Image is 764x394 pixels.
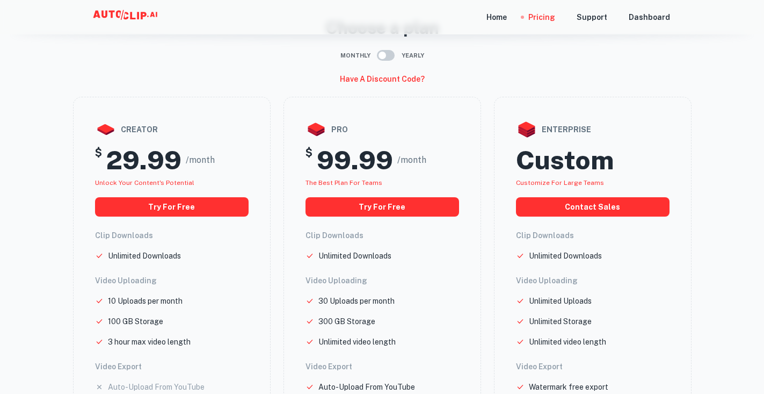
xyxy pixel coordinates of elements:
[305,197,459,217] button: Try for free
[95,197,249,217] button: Try for free
[516,145,614,176] h2: Custom
[305,230,459,241] h6: Clip Downloads
[516,275,670,286] h6: Video Uploading
[402,51,424,60] span: Yearly
[340,73,425,85] h6: Have a discount code?
[340,51,370,60] span: Monthly
[529,316,592,327] p: Unlimited Storage
[318,295,395,307] p: 30 Uploads per month
[108,316,163,327] p: 100 GB Storage
[529,381,608,393] p: Watermark free export
[529,295,592,307] p: Unlimited Uploads
[317,145,393,176] h2: 99.99
[108,336,191,348] p: 3 hour max video length
[318,250,391,262] p: Unlimited Downloads
[108,295,183,307] p: 10 Uploads per month
[106,145,181,176] h2: 29.99
[516,119,670,140] div: enterprise
[95,361,249,372] h6: Video Export
[305,119,459,140] div: pro
[305,145,312,176] h5: $
[95,119,249,140] div: creator
[95,145,102,176] h5: $
[516,197,670,217] button: Contact Sales
[305,361,459,372] h6: Video Export
[318,336,396,348] p: Unlimited video length
[108,381,205,393] p: Auto-Upload From YouTube
[95,179,194,187] span: Unlock your Content's potential
[186,154,215,167] span: /month
[516,361,670,372] h6: Video Export
[318,316,375,327] p: 300 GB Storage
[108,250,181,262] p: Unlimited Downloads
[318,381,415,393] p: Auto-Upload From YouTube
[305,179,382,187] span: The best plan for teams
[336,70,429,88] button: Have a discount code?
[397,154,426,167] span: /month
[516,179,604,187] span: Customize for large teams
[516,230,670,241] h6: Clip Downloads
[529,250,602,262] p: Unlimited Downloads
[305,275,459,286] h6: Video Uploading
[95,275,249,286] h6: Video Uploading
[529,336,606,348] p: Unlimited video length
[95,230,249,241] h6: Clip Downloads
